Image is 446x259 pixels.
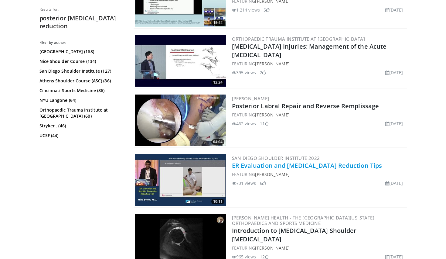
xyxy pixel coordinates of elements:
a: 10:11 [135,154,226,206]
a: [GEOGRAPHIC_DATA] (168) [39,49,123,55]
a: Orthopaedic Trauma Institute at [GEOGRAPHIC_DATA] [232,36,365,42]
li: 6 [260,180,266,186]
a: [PERSON_NAME] [255,61,289,67]
a: Nice Shoulder Course (134) [39,58,123,64]
img: 6440c6e0-ba58-4209-981d-a048b277fbea.300x170_q85_crop-smart_upscale.jpg [135,95,226,146]
a: [PERSON_NAME] [255,112,289,118]
li: 395 views [232,69,256,76]
img: dfbfe3f5-b82f-4c66-80a3-db02704f7e49.300x170_q85_crop-smart_upscale.jpg [135,35,226,87]
li: [DATE] [385,7,403,13]
li: 731 views [232,180,256,186]
li: [DATE] [385,120,403,127]
a: Posterior Labral Repair and Reverse Remplissage [232,102,379,110]
a: Stryker . (46) [39,123,123,129]
a: Athens Shoulder Course (ASC) (86) [39,78,123,84]
a: San Diego Shoulder Institute (127) [39,68,123,74]
a: ER Evaluation and [MEDICAL_DATA] Reduction Tips [232,161,382,170]
span: 10:11 [211,199,224,204]
li: 2 [260,69,266,76]
div: FEATURING [232,60,406,67]
a: Cincinnati Sports Medicine (86) [39,88,123,94]
li: 11 [260,120,268,127]
a: [PERSON_NAME] Health - The [GEOGRAPHIC_DATA][US_STATE]: Orthopaedics and Sports Medicine [232,215,376,226]
a: [PERSON_NAME] [232,95,269,102]
a: [PERSON_NAME] [255,171,289,177]
li: 462 views [232,120,256,127]
div: FEATURING [232,171,406,178]
span: 12:24 [211,80,224,85]
a: Introduction to [MEDICAL_DATA] Shoulder [MEDICAL_DATA] [232,226,357,243]
li: [DATE] [385,180,403,186]
a: 04:04 [135,95,226,146]
div: FEATURING [232,245,406,251]
span: 04:04 [211,139,224,145]
div: FEATURING [232,112,406,118]
span: 15:44 [211,20,224,26]
a: UCSF (44) [39,133,123,139]
a: [MEDICAL_DATA] Injuries: Management of the Acute [MEDICAL_DATA] [232,42,387,59]
img: 1663919b-4f00-4eba-8d22-ed534eba9e79.300x170_q85_crop-smart_upscale.jpg [135,154,226,206]
li: [DATE] [385,69,403,76]
h3: Filter by author: [39,40,124,45]
a: San Diego Shoulder Institute 2022 [232,155,320,161]
a: [PERSON_NAME] [255,245,289,251]
h2: posterior [MEDICAL_DATA] reduction [39,14,124,30]
li: 1,214 views [232,7,260,13]
a: 12:24 [135,35,226,87]
li: 5 [264,7,270,13]
a: Orthopaedic Trauma Institute at [GEOGRAPHIC_DATA] (60) [39,107,123,119]
a: NYU Langone (64) [39,97,123,103]
p: Results for: [39,7,124,12]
